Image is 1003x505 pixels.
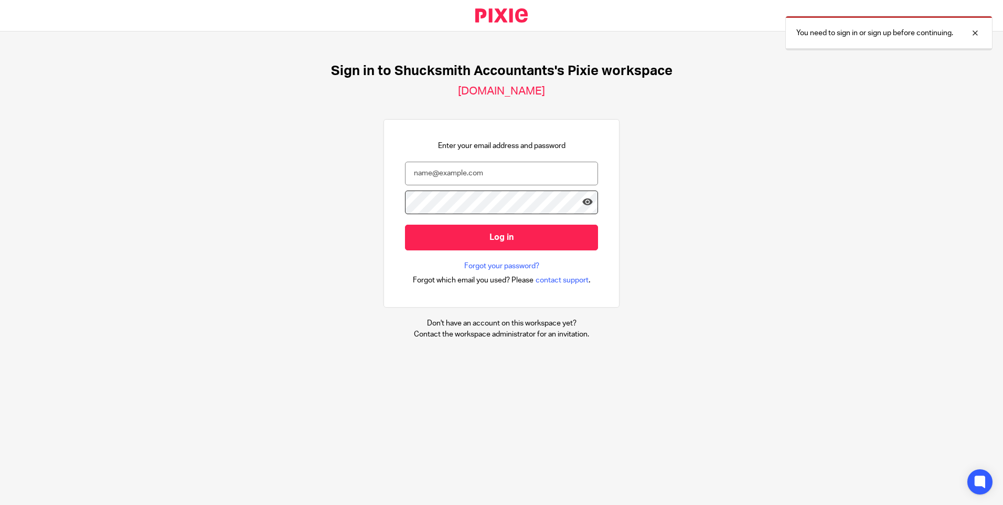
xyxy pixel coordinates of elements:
[796,28,953,38] p: You need to sign in or sign up before continuing.
[414,318,589,329] p: Don't have an account on this workspace yet?
[405,162,598,185] input: name@example.com
[414,329,589,340] p: Contact the workspace administrator for an invitation.
[331,63,673,79] h1: Sign in to Shucksmith Accountants's Pixie workspace
[413,275,533,286] span: Forgot which email you used? Please
[536,275,589,286] span: contact support
[413,274,591,286] div: .
[438,141,565,151] p: Enter your email address and password
[405,225,598,250] input: Log in
[458,85,545,98] h2: [DOMAIN_NAME]
[464,261,539,271] a: Forgot your password?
